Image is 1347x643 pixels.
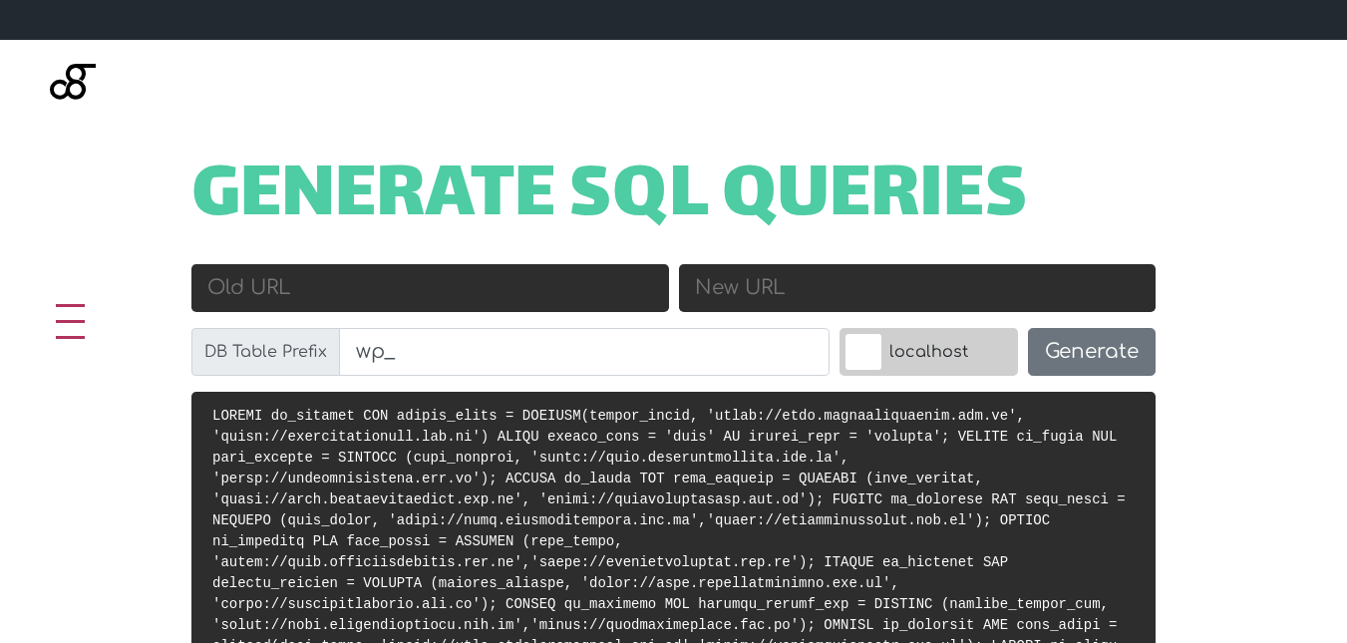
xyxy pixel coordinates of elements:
label: localhost [840,328,1018,376]
button: Generate [1028,328,1156,376]
input: wp_ [339,328,830,376]
img: Blackgate [50,64,96,213]
input: New URL [679,264,1157,312]
input: Old URL [191,264,669,312]
label: DB Table Prefix [191,328,340,376]
span: Generate SQL Queries [191,167,1028,229]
